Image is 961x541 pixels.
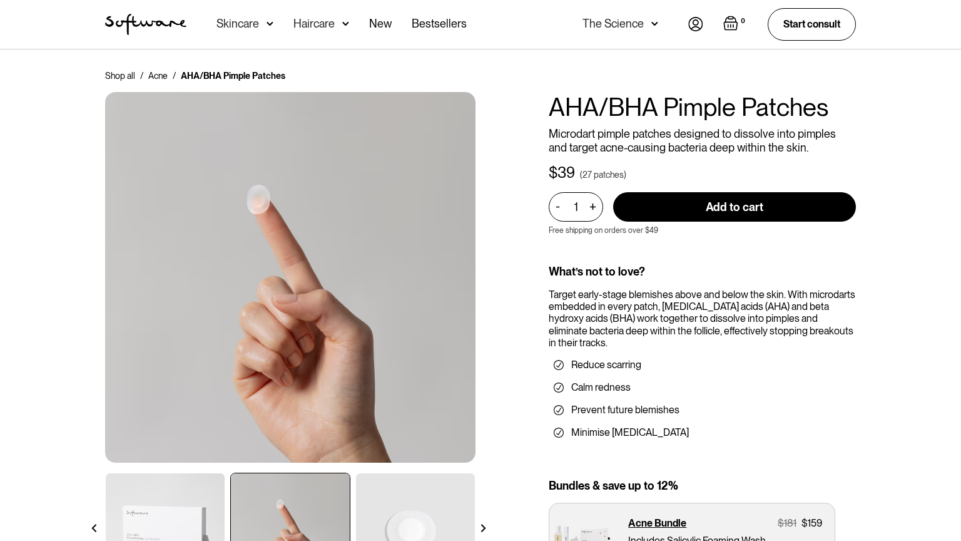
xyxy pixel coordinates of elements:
img: arrow down [267,18,273,30]
div: AHA/BHA Pimple Patches [181,70,285,82]
div: Skincare [216,18,259,30]
img: arrow right [479,524,487,532]
div: $ [778,517,784,529]
p: Microdart pimple patches designed to dissolve into pimples and target acne-causing bacteria deep ... [549,127,856,154]
div: The Science [582,18,644,30]
li: Calm redness [554,381,851,394]
div: $ [801,517,808,529]
div: Target early-stage blemishes above and below the skin. With microdarts embedded in every patch, [... [549,289,856,349]
img: arrow left [90,524,98,532]
li: Prevent future blemishes [554,404,851,416]
p: Free shipping on orders over $49 [549,226,658,235]
a: Start consult [768,8,856,40]
div: (27 patches) [580,168,626,181]
img: Software Logo [105,14,186,35]
p: Acne Bundle [628,517,686,529]
img: arrow down [651,18,658,30]
div: 0 [738,16,748,27]
input: Add to cart [613,192,856,222]
div: $ [549,164,557,182]
div: 181 [784,517,796,529]
a: Shop all [105,70,135,82]
a: Acne [148,70,168,82]
div: What’s not to love? [549,265,856,279]
div: 159 [808,517,822,529]
li: Minimise [MEDICAL_DATA] [554,426,851,439]
div: - [556,200,564,214]
a: home [105,14,186,35]
div: / [140,70,143,82]
div: 39 [557,164,575,182]
a: Open empty cart [723,16,748,33]
div: Haircare [293,18,335,30]
div: Bundles & save up to 12% [549,479,856,493]
li: Reduce scarring [554,359,851,371]
img: arrow down [342,18,349,30]
h1: AHA/BHA Pimple Patches [549,92,856,122]
div: / [173,70,176,82]
div: + [586,200,599,214]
